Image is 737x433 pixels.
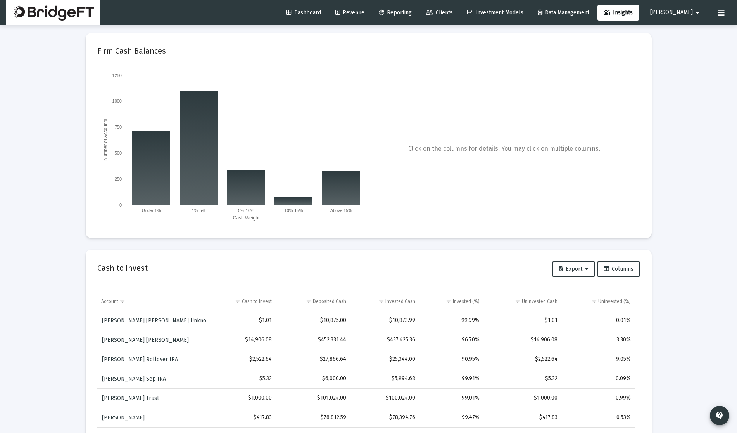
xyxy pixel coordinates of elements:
[286,9,321,16] span: Dashboard
[597,5,639,21] a: Insights
[119,298,125,304] span: Show filter options for column 'Account'
[591,298,597,304] span: Show filter options for column 'Uninvested (%)'
[565,316,631,324] div: 0.01%
[423,414,480,421] div: 99.47%
[350,408,419,427] td: $78,394.76
[597,261,640,277] button: Columns
[276,369,350,388] td: $6,000.00
[350,292,419,311] td: Column Invested Cash
[114,151,121,155] text: 500
[280,5,327,21] a: Dashboard
[313,298,346,304] div: Deposited Cash
[604,266,633,272] span: Columns
[102,317,213,324] span: [PERSON_NAME] [PERSON_NAME] Unknown
[102,337,189,343] span: [PERSON_NAME] [PERSON_NAME]
[206,330,276,350] td: $14,906.08
[112,73,121,78] text: 1250
[604,9,633,16] span: Insights
[483,388,561,408] td: $1,000.00
[192,208,205,213] text: 1%-5%
[565,375,631,383] div: 0.09%
[483,350,561,369] td: $2,522.64
[350,388,419,408] td: $100,024.00
[378,298,384,304] span: Show filter options for column 'Invested Cash'
[426,9,453,16] span: Clients
[114,125,121,129] text: 750
[483,330,561,350] td: $14,906.08
[114,177,121,181] text: 250
[423,336,480,344] div: 96.70%
[206,292,276,311] td: Column Cash to Invest
[385,298,415,304] div: Invested Cash
[483,311,561,330] td: $1.01
[369,71,640,226] div: Click on the columns for details. You may click on multiple columns.
[103,119,108,161] text: Number of Accounts
[206,350,276,369] td: $2,522.64
[102,376,166,382] span: [PERSON_NAME] Sep IRA
[565,394,631,402] div: 0.99%
[119,203,121,207] text: 0
[235,298,241,304] span: Show filter options for column 'Cash to Invest'
[238,208,254,213] text: 5%-10%
[242,298,272,304] div: Cash to Invest
[483,408,561,427] td: $417.83
[233,215,259,221] text: Cash Weight
[206,369,276,388] td: $5.32
[97,262,148,274] h2: Cash to Invest
[561,292,635,311] td: Column Uninvested (%)
[515,298,521,304] span: Show filter options for column 'Uninvested Cash'
[641,5,711,20] button: [PERSON_NAME]
[284,208,303,213] text: 10%-15%
[467,9,523,16] span: Investment Models
[565,414,631,421] div: 0.53%
[423,394,480,402] div: 99.01%
[419,292,483,311] td: Column Invested (%)
[97,45,166,57] h2: Firm Cash Balances
[306,298,312,304] span: Show filter options for column 'Deposited Cash'
[12,5,94,21] img: Dashboard
[565,355,631,363] div: 9.05%
[453,298,480,304] div: Invested (%)
[423,355,480,363] div: 90.95%
[483,369,561,388] td: $5.32
[276,330,350,350] td: $452,331.44
[102,356,178,363] span: [PERSON_NAME] Rollover IRA
[101,412,145,423] a: [PERSON_NAME]
[715,411,724,420] mat-icon: contact_support
[206,311,276,330] td: $1.01
[538,9,589,16] span: Data Management
[102,395,159,402] span: [PERSON_NAME] Trust
[330,208,352,213] text: Above 15%
[101,334,190,346] a: [PERSON_NAME] [PERSON_NAME]
[423,375,480,383] div: 99.91%
[102,414,145,421] span: [PERSON_NAME]
[552,261,595,277] button: Export
[598,298,631,304] div: Uninvested (%)
[206,388,276,408] td: $1,000.00
[446,298,452,304] span: Show filter options for column 'Invested (%)'
[650,9,693,16] span: [PERSON_NAME]
[373,5,418,21] a: Reporting
[276,388,350,408] td: $101,024.00
[532,5,595,21] a: Data Management
[142,208,161,213] text: Under 1%
[276,408,350,427] td: $78,812.59
[112,99,121,103] text: 1000
[420,5,459,21] a: Clients
[101,373,167,384] a: [PERSON_NAME] Sep IRA
[379,9,412,16] span: Reporting
[350,350,419,369] td: $25,344.00
[423,316,480,324] div: 99.99%
[97,292,206,311] td: Column Account
[276,292,350,311] td: Column Deposited Cash
[522,298,557,304] div: Uninvested Cash
[350,311,419,330] td: $10,873.99
[276,350,350,369] td: $27,866.64
[565,336,631,344] div: 3.30%
[329,5,371,21] a: Revenue
[335,9,364,16] span: Revenue
[101,354,179,365] a: [PERSON_NAME] Rollover IRA
[559,266,589,272] span: Export
[350,330,419,350] td: $437,425.36
[101,315,214,326] a: [PERSON_NAME] [PERSON_NAME] Unknown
